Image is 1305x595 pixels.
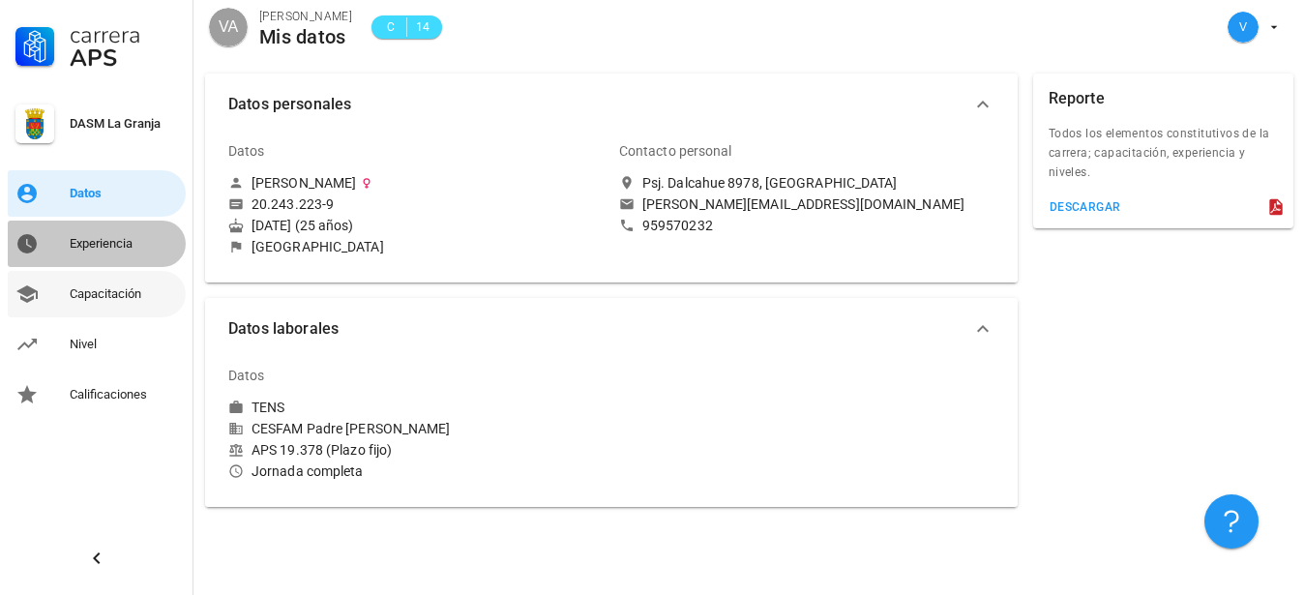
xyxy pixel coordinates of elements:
[70,116,178,132] div: DASM La Granja
[205,74,1018,135] button: Datos personales
[228,128,265,174] div: Datos
[228,462,604,480] div: Jornada completa
[8,321,186,368] a: Nivel
[205,298,1018,360] button: Datos laborales
[383,17,399,37] span: C
[8,372,186,418] a: Calificaciones
[70,186,178,201] div: Datos
[1215,10,1290,45] button: avatar
[252,195,334,213] div: 20.243.223-9
[252,238,384,255] div: [GEOGRAPHIC_DATA]
[228,420,604,437] div: CESFAM Padre [PERSON_NAME]
[70,236,178,252] div: Experiencia
[8,170,186,217] a: Datos
[1041,193,1129,221] button: descargar
[642,174,898,192] div: Psj. Dalcahue 8978, [GEOGRAPHIC_DATA]
[1049,200,1121,214] div: descargar
[8,221,186,267] a: Experiencia
[1228,12,1259,43] div: avatar
[642,195,964,213] div: [PERSON_NAME][EMAIL_ADDRESS][DOMAIN_NAME]
[228,91,971,118] span: Datos personales
[70,286,178,302] div: Capacitación
[1049,74,1105,124] div: Reporte
[619,217,994,234] a: 959570232
[1033,124,1293,193] div: Todos los elementos constitutivos de la carrera; capacitación, experiencia y niveles.
[252,174,356,192] div: [PERSON_NAME]
[8,271,186,317] a: Capacitación
[642,217,713,234] div: 959570232
[619,174,994,192] a: Psj. Dalcahue 8978, [GEOGRAPHIC_DATA]
[228,217,604,234] div: [DATE] (25 años)
[70,387,178,402] div: Calificaciones
[619,195,994,213] a: [PERSON_NAME][EMAIL_ADDRESS][DOMAIN_NAME]
[228,315,971,342] span: Datos laborales
[228,352,265,399] div: Datos
[259,26,352,47] div: Mis datos
[70,337,178,352] div: Nivel
[228,441,604,459] div: APS 19.378 (Plazo fijo)
[619,128,732,174] div: Contacto personal
[70,46,178,70] div: APS
[415,17,430,37] span: 14
[219,8,238,46] span: VA
[209,8,248,46] div: avatar
[252,399,284,416] div: TENS
[70,23,178,46] div: Carrera
[259,7,352,26] div: [PERSON_NAME]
